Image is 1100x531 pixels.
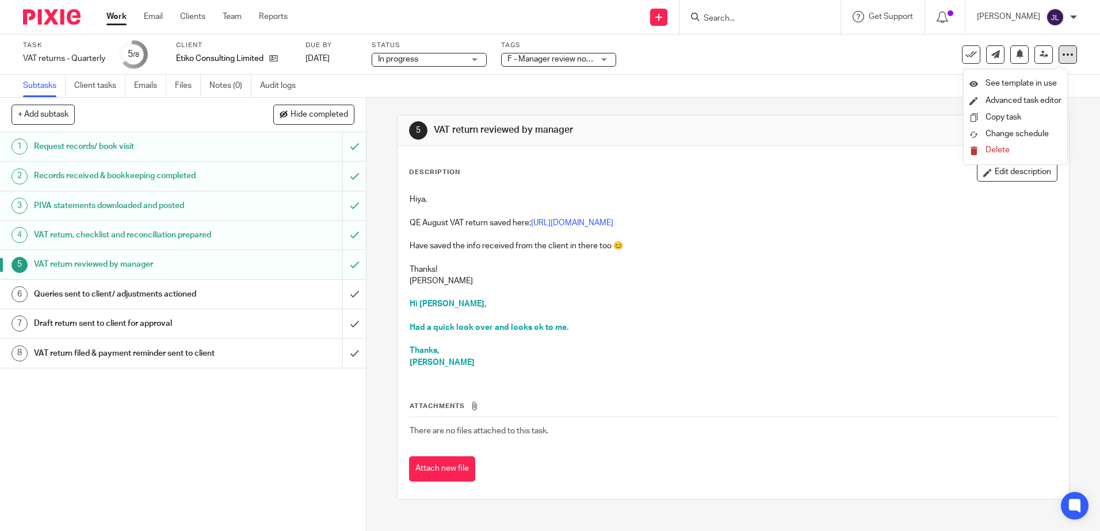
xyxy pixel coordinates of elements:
[133,52,139,58] small: /8
[12,105,75,124] button: + Add subtask
[176,53,263,64] p: Etiko Consulting Limited
[106,11,127,22] a: Work
[12,257,28,273] div: 5
[291,110,348,120] span: Hide completed
[507,55,651,63] span: F - Manager review notes to be actioned
[260,75,304,97] a: Audit logs
[986,97,1061,105] a: Advanced task editor
[409,456,475,482] button: Attach new file
[259,11,288,22] a: Reports
[175,75,201,97] a: Files
[23,41,105,50] label: Task
[410,347,439,355] span: Thanks,
[12,345,28,361] div: 8
[409,121,427,140] div: 5
[144,11,163,22] a: Email
[34,345,232,362] h1: VAT return filed & payment reminder sent to client
[531,219,613,227] a: [URL][DOMAIN_NAME]
[34,167,232,184] h1: Records received & bookkeeping completed
[986,146,1010,154] span: Delete
[74,75,125,97] a: Client tasks
[977,163,1057,182] button: Edit description
[209,75,251,97] a: Notes (0)
[410,264,1056,275] p: Thanks!
[410,275,1056,287] p: [PERSON_NAME]
[969,146,1061,155] button: Delete
[34,256,232,273] h1: VAT return reviewed by manager
[23,9,81,25] img: Pixie
[12,227,28,243] div: 4
[410,324,568,332] span: Had a quick look over and looks ok to me.
[372,41,487,50] label: Status
[378,55,418,63] span: In progress
[12,198,28,214] div: 3
[176,41,291,50] label: Client
[34,197,232,214] h1: PIVA statements downloaded and posted
[410,359,475,367] span: [PERSON_NAME]
[12,138,28,155] div: 1
[223,11,242,22] a: Team
[977,11,1040,22] p: [PERSON_NAME]
[410,240,1056,252] p: Have saved the info received from the client in there too 😊
[986,113,1021,121] a: Copy task
[34,286,232,303] h1: Queries sent to client/ adjustments actioned
[12,286,28,302] div: 6
[410,194,1056,205] p: Hiya,
[34,138,232,155] h1: Request records/ book visit
[969,75,1061,93] a: See template in use
[986,130,1049,138] span: Change schedule
[273,105,354,124] button: Hide completed
[986,79,1057,87] span: See template in use
[410,427,548,435] span: There are no files attached to this task.
[23,75,66,97] a: Subtasks
[702,14,806,24] input: Search
[410,403,465,409] span: Attachments
[12,168,28,184] div: 2
[128,48,139,61] div: 5
[409,168,460,177] p: Description
[410,217,1056,229] p: QE August VAT return saved here:
[12,315,28,332] div: 7
[23,53,105,64] div: VAT returns - Quarterly
[869,13,913,21] span: Get Support
[134,75,166,97] a: Emails
[410,300,486,308] span: Hi [PERSON_NAME],
[305,55,330,63] span: [DATE]
[1046,8,1064,26] img: svg%3E
[305,41,357,50] label: Due by
[434,124,758,136] h1: VAT return reviewed by manager
[34,315,232,332] h1: Draft return sent to client for approval
[180,11,205,22] a: Clients
[34,226,232,244] h1: VAT return, checklist and reconciliation prepared
[501,41,616,50] label: Tags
